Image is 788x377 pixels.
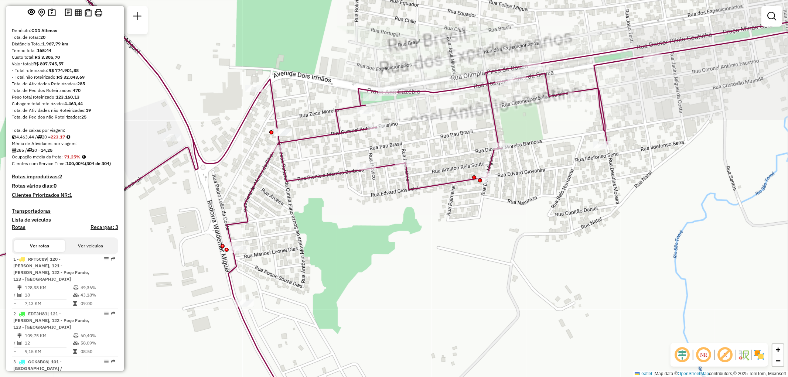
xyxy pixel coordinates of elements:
[64,101,83,106] strong: 4.463,44
[104,257,109,261] em: Opções
[12,114,118,120] div: Total de Pedidos não Roteirizados:
[80,284,115,291] td: 49,36%
[73,7,83,17] button: Visualizar relatório de Roteirização
[17,293,22,297] i: Total de Atividades
[12,208,118,214] h4: Transportadoras
[24,332,73,339] td: 109,75 KM
[12,27,118,34] div: Depósito:
[73,333,79,338] i: % de utilização do peso
[13,339,17,347] td: /
[12,224,25,230] a: Rotas
[12,148,16,152] i: Total de Atividades
[77,81,85,86] strong: 285
[633,371,788,377] div: Map data © contributors,© 2025 TomTom, Microsoft
[12,41,118,47] div: Distância Total:
[24,300,73,307] td: 7,13 KM
[695,346,713,364] span: Ocultar NR
[24,339,73,347] td: 12
[245,85,263,92] div: Atividade não roteirizada - ADEGA FARAO
[13,300,17,307] td: =
[73,349,77,354] i: Tempo total em rota
[12,135,16,139] i: Cubagem total roteirizado
[17,333,22,338] i: Distância Total
[35,54,60,60] strong: R$ 3.385,70
[12,80,118,87] div: Total de Atividades Roteirizadas:
[64,154,81,160] strong: 71,25%
[73,301,77,306] i: Tempo total em rota
[13,256,89,282] span: | 120 - [PERSON_NAME], 121 - [PERSON_NAME], 122 - Poço Fundo, 123 - [GEOGRAPHIC_DATA]
[12,94,118,100] div: Peso total roteirizado:
[13,348,17,355] td: =
[678,371,709,376] a: OpenStreetMap
[12,161,66,166] span: Clientes com Service Time:
[12,54,118,61] div: Custo total:
[772,344,784,355] a: Zoom in
[654,371,655,376] span: |
[69,192,72,198] strong: 1
[716,346,734,364] span: Exibir rótulo
[31,28,57,33] strong: CDD Alfenas
[12,134,118,140] div: 4.463,44 / 20 =
[111,257,115,261] em: Rota exportada
[12,74,118,80] div: - Total não roteirizado:
[738,349,750,361] img: Fluxo de ruas
[59,173,62,180] strong: 2
[12,34,118,41] div: Total de rotas:
[13,291,17,299] td: /
[80,332,115,339] td: 60,40%
[80,339,115,347] td: 58,09%
[12,147,118,154] div: 285 / 20 =
[13,256,89,282] span: 1 -
[104,311,109,316] em: Opções
[73,88,81,93] strong: 470
[17,341,22,345] i: Total de Atividades
[66,161,85,166] strong: 100,00%
[764,9,779,24] a: Exibir filtros
[86,107,91,113] strong: 19
[12,100,118,107] div: Cubagem total roteirizado:
[12,192,118,198] h4: Clientes Priorizados NR:
[27,148,32,152] i: Total de rotas
[12,87,118,94] div: Total de Pedidos Roteirizados:
[56,94,79,100] strong: 123.160,13
[772,355,784,366] a: Zoom out
[37,135,42,139] i: Total de rotas
[753,349,765,361] img: Exibir/Ocultar setores
[12,61,118,67] div: Valor total:
[93,7,104,18] button: Imprimir Rotas
[65,240,116,252] button: Ver veículos
[48,68,79,73] strong: R$ 774.901,88
[12,47,118,54] div: Tempo total:
[47,7,57,18] button: Painel de Sugestão
[37,48,51,53] strong: 165:44
[33,61,64,66] strong: R$ 807.745,57
[51,134,65,140] strong: 223,17
[776,345,781,354] span: +
[274,128,292,136] div: Atividade não roteirizada - VALDEMIR SANTOS GONCALVES
[13,311,89,330] span: | 121 - [PERSON_NAME], 122 - Poço Fundo, 123 - [GEOGRAPHIC_DATA]
[40,34,45,40] strong: 20
[130,9,145,25] a: Nova sessão e pesquisa
[12,217,118,223] h4: Lista de veículos
[12,140,118,147] div: Média de Atividades por viagem:
[111,359,115,364] em: Rota exportada
[37,7,47,18] button: Centralizar mapa no depósito ou ponto de apoio
[57,74,85,80] strong: R$ 32.843,69
[85,161,111,166] strong: (304 de 304)
[12,107,118,114] div: Total de Atividades não Roteirizadas:
[28,256,47,262] span: RFT5C89
[82,155,86,159] em: Média calculada utilizando a maior ocupação (%Peso ou %Cubagem) de cada rota da sessão. Rotas cro...
[17,285,22,290] i: Distância Total
[66,135,70,139] i: Meta Caixas/viagem: 242,10 Diferença: -18,93
[12,127,118,134] div: Total de caixas por viagem:
[14,240,65,252] button: Ver rotas
[28,359,48,364] span: GCK6B06
[104,359,109,364] em: Opções
[80,291,115,299] td: 43,18%
[12,174,118,180] h4: Rotas improdutivas:
[41,147,52,153] strong: 14,25
[54,182,57,189] strong: 0
[673,346,691,364] span: Ocultar deslocamento
[83,7,93,18] button: Visualizar Romaneio
[73,285,79,290] i: % de utilização do peso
